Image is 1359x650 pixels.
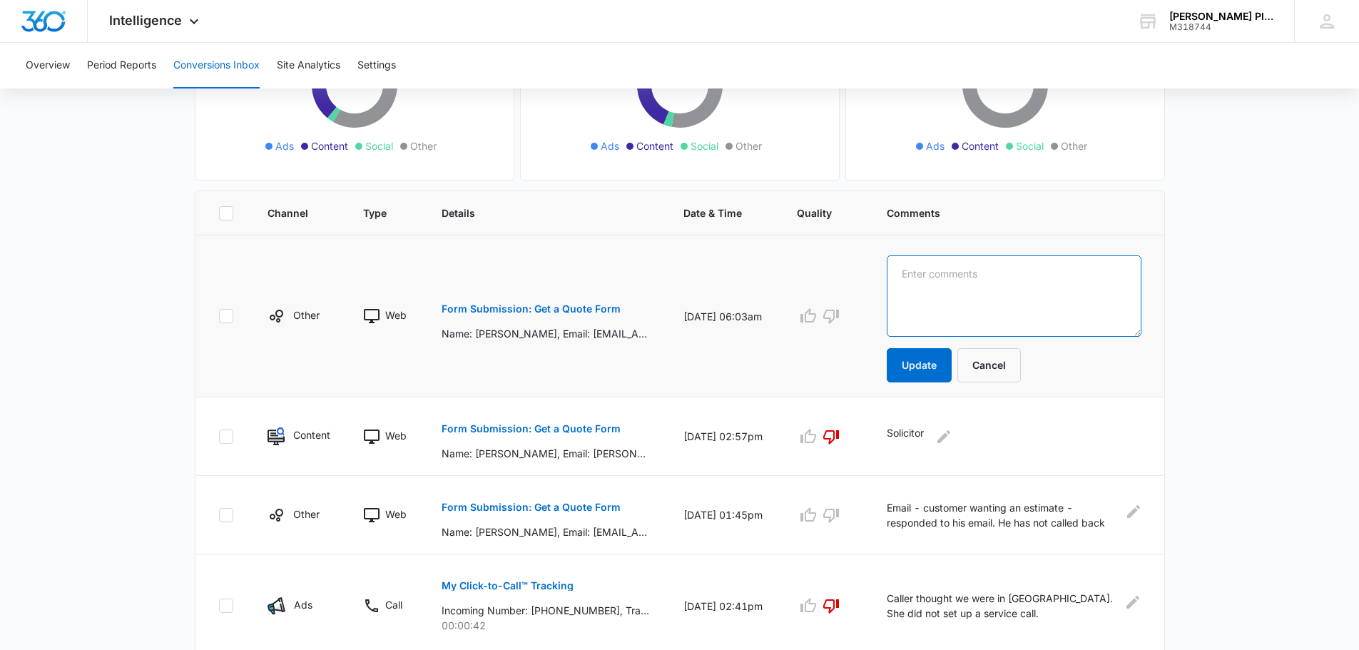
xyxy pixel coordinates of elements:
[736,138,762,153] span: Other
[385,308,407,323] p: Web
[293,427,330,442] p: Content
[666,235,780,397] td: [DATE] 06:03am
[957,348,1021,382] button: Cancel
[87,43,156,88] button: Period Reports
[109,13,182,28] span: Intelligence
[442,205,628,220] span: Details
[442,618,649,633] p: 00:00:42
[442,581,574,591] p: My Click-to-Call™ Tracking
[173,43,260,88] button: Conversions Inbox
[442,490,621,524] button: Form Submission: Get a Quote Form
[1169,22,1273,32] div: account id
[363,205,387,220] span: Type
[293,507,320,522] p: Other
[797,205,832,220] span: Quality
[1125,591,1141,614] button: Edit Comments
[275,138,294,153] span: Ads
[926,138,945,153] span: Ads
[385,507,407,522] p: Web
[294,597,312,612] p: Ads
[365,138,393,153] span: Social
[932,425,955,448] button: Edit Comments
[442,446,649,461] p: Name: [PERSON_NAME], Email: [PERSON_NAME][EMAIL_ADDRESS][DOMAIN_NAME], Phone: [PHONE_NUMBER], Add...
[357,43,396,88] button: Settings
[442,569,574,603] button: My Click-to-Call™ Tracking
[268,205,309,220] span: Channel
[887,591,1116,621] p: Caller thought we were in [GEOGRAPHIC_DATA]. She did not set up a service call.
[887,348,952,382] button: Update
[293,308,320,323] p: Other
[385,428,407,443] p: Web
[385,597,402,612] p: Call
[442,326,649,341] p: Name: [PERSON_NAME], Email: [EMAIL_ADDRESS][DOMAIN_NAME], Phone: [PHONE_NUMBER], Address: [STREET...
[691,138,718,153] span: Social
[887,425,924,448] p: Solicitor
[636,138,673,153] span: Content
[442,502,621,512] p: Form Submission: Get a Quote Form
[1169,11,1273,22] div: account name
[683,205,742,220] span: Date & Time
[442,603,649,618] p: Incoming Number: [PHONE_NUMBER], Tracking Number: [PHONE_NUMBER], Ring To: [PHONE_NUMBER], Caller...
[1061,138,1087,153] span: Other
[887,205,1120,220] span: Comments
[1126,500,1141,523] button: Edit Comments
[442,304,621,314] p: Form Submission: Get a Quote Form
[442,292,621,326] button: Form Submission: Get a Quote Form
[962,138,999,153] span: Content
[1016,138,1044,153] span: Social
[311,138,348,153] span: Content
[601,138,619,153] span: Ads
[26,43,70,88] button: Overview
[442,524,649,539] p: Name: [PERSON_NAME], Email: [EMAIL_ADDRESS][DOMAIN_NAME], Phone: [PHONE_NUMBER], Address: [STREET...
[277,43,340,88] button: Site Analytics
[887,500,1117,530] p: Email - customer wanting an estimate - responded to his email. He has not called back
[442,424,621,434] p: Form Submission: Get a Quote Form
[442,412,621,446] button: Form Submission: Get a Quote Form
[410,138,437,153] span: Other
[666,476,780,554] td: [DATE] 01:45pm
[666,397,780,476] td: [DATE] 02:57pm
